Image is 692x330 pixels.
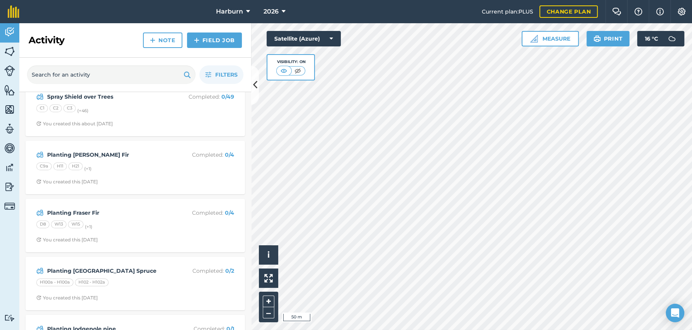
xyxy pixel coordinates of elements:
[36,208,44,217] img: svg+xml;base64,PD94bWwgdmVyc2lvbj0iMS4wIiBlbmNvZGluZz0idXRmLTgiPz4KPCEtLSBHZW5lcmF0b3I6IEFkb2JlIE...
[4,26,15,38] img: svg+xml;base64,PD94bWwgdmVyc2lvbj0iMS4wIiBlbmNvZGluZz0idXRmLTgiPz4KPCEtLSBHZW5lcmF0b3I6IEFkb2JlIE...
[36,237,98,243] div: You created this [DATE]
[36,150,44,159] img: svg+xml;base64,PD94bWwgdmVyc2lvbj0iMS4wIiBlbmNvZGluZz0idXRmLTgiPz4KPCEtLSBHZW5lcmF0b3I6IEFkb2JlIE...
[36,237,41,242] img: Clock with arrow pointing clockwise
[225,209,234,216] strong: 0 / 4
[36,295,41,300] img: Clock with arrow pointing clockwise
[656,7,664,16] img: svg+xml;base64,PHN2ZyB4bWxucz0iaHR0cDovL3d3dy53My5vcmcvMjAwMC9zdmciIHdpZHRoPSIxNyIgaGVpZ2h0PSIxNy...
[530,35,538,43] img: Ruler icon
[68,221,83,228] div: W15
[612,8,621,15] img: Two speech bubbles overlapping with the left bubble in the forefront
[84,166,92,171] small: (+ 1 )
[173,267,234,275] p: Completed :
[27,65,196,84] input: Search for an activity
[184,70,191,79] img: svg+xml;base64,PHN2ZyB4bWxucz0iaHR0cDovL3d3dy53My5vcmcvMjAwMC9zdmciIHdpZHRoPSIxOSIgaGVpZ2h0PSIyNC...
[150,36,155,45] img: svg+xml;base64,PHN2ZyB4bWxucz0iaHR0cDovL3d3dy53My5vcmcvMjAwMC9zdmciIHdpZHRoPSIxNCIgaGVpZ2h0PSIyNC...
[36,179,41,184] img: Clock with arrow pointing clockwise
[677,8,686,15] img: A cog icon
[173,92,234,101] p: Completed :
[36,221,49,228] div: D8
[199,65,243,84] button: Filters
[645,31,658,46] span: 16 ° C
[36,104,48,112] div: C1
[4,201,15,212] img: svg+xml;base64,PD94bWwgdmVyc2lvbj0iMS4wIiBlbmNvZGluZz0idXRmLTgiPz4KPCEtLSBHZW5lcmF0b3I6IEFkb2JlIE...
[637,31,684,46] button: 16 °C
[267,31,341,46] button: Satellite (Azure)
[68,162,83,170] div: H21
[53,162,67,170] div: H11
[221,93,234,100] strong: 0 / 49
[49,104,62,112] div: C2
[4,142,15,154] img: svg+xml;base64,PD94bWwgdmVyc2lvbj0iMS4wIiBlbmNvZGluZz0idXRmLTgiPz4KPCEtLSBHZW5lcmF0b3I6IEFkb2JlIE...
[634,8,643,15] img: A question mark icon
[36,179,98,185] div: You created this [DATE]
[8,5,19,18] img: fieldmargin Logo
[666,304,684,322] div: Open Intercom Messenger
[30,145,240,190] a: Planting [PERSON_NAME] FirCompleted: 0/4C9aH11H21(+1)Clock with arrow pointing clockwiseYou creat...
[173,150,234,159] p: Completed :
[51,221,66,228] div: W13
[4,65,15,76] img: svg+xml;base64,PD94bWwgdmVyc2lvbj0iMS4wIiBlbmNvZGluZz0idXRmLTgiPz4KPCEtLSBHZW5lcmF0b3I6IEFkb2JlIE...
[267,250,270,260] span: i
[4,314,15,321] img: svg+xml;base64,PD94bWwgdmVyc2lvbj0iMS4wIiBlbmNvZGluZz0idXRmLTgiPz4KPCEtLSBHZW5lcmF0b3I6IEFkb2JlIE...
[36,162,52,170] div: C9a
[539,5,598,18] a: Change plan
[30,203,240,248] a: Planting Fraser FirCompleted: 0/4D8W13W15(+1)Clock with arrow pointing clockwiseYou created this ...
[4,162,15,173] img: svg+xml;base64,PD94bWwgdmVyc2lvbj0iMS4wIiBlbmNvZGluZz0idXRmLTgiPz4KPCEtLSBHZW5lcmF0b3I6IEFkb2JlIE...
[279,67,289,75] img: svg+xml;base64,PHN2ZyB4bWxucz0iaHR0cDovL3d3dy53My5vcmcvMjAwMC9zdmciIHdpZHRoPSI1MCIgaGVpZ2h0PSI0MC...
[173,209,234,217] p: Completed :
[263,307,274,318] button: –
[4,104,15,115] img: svg+xml;base64,PHN2ZyB4bWxucz0iaHR0cDovL3d3dy53My5vcmcvMjAwMC9zdmciIHdpZHRoPSI1NiIgaGVpZ2h0PSI2MC...
[482,7,533,16] span: Current plan : PLUS
[4,46,15,57] img: svg+xml;base64,PHN2ZyB4bWxucz0iaHR0cDovL3d3dy53My5vcmcvMjAwMC9zdmciIHdpZHRoPSI1NiIgaGVpZ2h0PSI2MC...
[264,274,273,282] img: Four arrows, one pointing top left, one top right, one bottom right and the last bottom left
[47,92,170,101] strong: Spray Shield over Trees
[264,7,279,16] span: 2026
[225,151,234,158] strong: 0 / 4
[47,150,170,159] strong: Planting [PERSON_NAME] Fir
[29,34,65,46] h2: Activity
[259,245,278,265] button: i
[4,84,15,96] img: svg+xml;base64,PHN2ZyB4bWxucz0iaHR0cDovL3d3dy53My5vcmcvMjAwMC9zdmciIHdpZHRoPSI1NiIgaGVpZ2h0PSI2MC...
[276,59,306,65] div: Visibility: On
[293,67,303,75] img: svg+xml;base64,PHN2ZyB4bWxucz0iaHR0cDovL3d3dy53My5vcmcvMjAwMC9zdmciIHdpZHRoPSI1MCIgaGVpZ2h0PSI0MC...
[30,87,240,132] a: Spray Shield over TreesCompleted: 0/49C1C2C3(+46)Clock with arrow pointing clockwiseYou created t...
[77,108,88,113] small: (+ 46 )
[215,70,238,79] span: Filters
[47,209,170,217] strong: Planting Fraser Fir
[216,7,243,16] span: Harburn
[4,123,15,135] img: svg+xml;base64,PD94bWwgdmVyc2lvbj0iMS4wIiBlbmNvZGluZz0idXRmLTgiPz4KPCEtLSBHZW5lcmF0b3I6IEFkb2JlIE...
[522,31,579,46] button: Measure
[593,34,601,43] img: svg+xml;base64,PHN2ZyB4bWxucz0iaHR0cDovL3d3dy53My5vcmcvMjAwMC9zdmciIHdpZHRoPSIxOSIgaGVpZ2h0PSIyNC...
[36,295,98,301] div: You created this [DATE]
[75,279,109,286] div: H102 - H102a
[30,262,240,306] a: Planting [GEOGRAPHIC_DATA] SpruceCompleted: 0/2H100a - H100aH102 - H102aClock with arrow pointing...
[36,92,44,101] img: svg+xml;base64,PD94bWwgdmVyc2lvbj0iMS4wIiBlbmNvZGluZz0idXRmLTgiPz4KPCEtLSBHZW5lcmF0b3I6IEFkb2JlIE...
[36,266,44,275] img: svg+xml;base64,PD94bWwgdmVyc2lvbj0iMS4wIiBlbmNvZGluZz0idXRmLTgiPz4KPCEtLSBHZW5lcmF0b3I6IEFkb2JlIE...
[263,296,274,307] button: +
[664,31,680,46] img: svg+xml;base64,PD94bWwgdmVyc2lvbj0iMS4wIiBlbmNvZGluZz0idXRmLTgiPz4KPCEtLSBHZW5lcmF0b3I6IEFkb2JlIE...
[587,31,630,46] button: Print
[4,181,15,193] img: svg+xml;base64,PD94bWwgdmVyc2lvbj0iMS4wIiBlbmNvZGluZz0idXRmLTgiPz4KPCEtLSBHZW5lcmF0b3I6IEFkb2JlIE...
[36,121,41,126] img: Clock with arrow pointing clockwise
[194,36,199,45] img: svg+xml;base64,PHN2ZyB4bWxucz0iaHR0cDovL3d3dy53My5vcmcvMjAwMC9zdmciIHdpZHRoPSIxNCIgaGVpZ2h0PSIyNC...
[47,267,170,275] strong: Planting [GEOGRAPHIC_DATA] Spruce
[36,279,73,286] div: H100a - H100a
[36,121,113,127] div: You created this about [DATE]
[143,32,182,48] a: Note
[85,224,92,229] small: (+ 1 )
[63,104,76,112] div: C3
[225,267,234,274] strong: 0 / 2
[187,32,242,48] a: Field Job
